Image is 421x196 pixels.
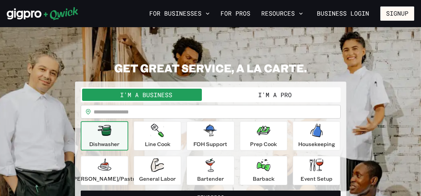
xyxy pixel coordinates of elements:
[139,175,176,183] p: General Labor
[250,140,277,148] p: Prep Cook
[311,6,375,21] a: Business Login
[240,121,287,150] button: Prep Cook
[218,8,253,19] a: For Pros
[259,8,306,19] button: Resources
[89,140,119,148] p: Dishwasher
[380,6,414,21] button: Signup
[75,61,346,75] h2: GET GREAT SERVICE, A LA CARTE.
[81,121,128,150] button: Dishwasher
[187,121,234,150] button: FOH Support
[82,89,211,101] button: I'm a Business
[301,175,332,183] p: Event Setup
[187,156,234,185] button: Bartender
[197,175,224,183] p: Bartender
[134,156,181,185] button: General Labor
[193,140,227,148] p: FOH Support
[293,156,340,185] button: Event Setup
[298,140,335,148] p: Housekeeping
[145,140,170,148] p: Line Cook
[71,175,138,183] p: [PERSON_NAME]/Pastry
[147,8,212,19] button: For Businesses
[240,156,287,185] button: Barback
[81,156,128,185] button: [PERSON_NAME]/Pastry
[253,175,274,183] p: Barback
[293,121,340,150] button: Housekeeping
[134,121,181,150] button: Line Cook
[211,89,339,101] button: I'm a Pro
